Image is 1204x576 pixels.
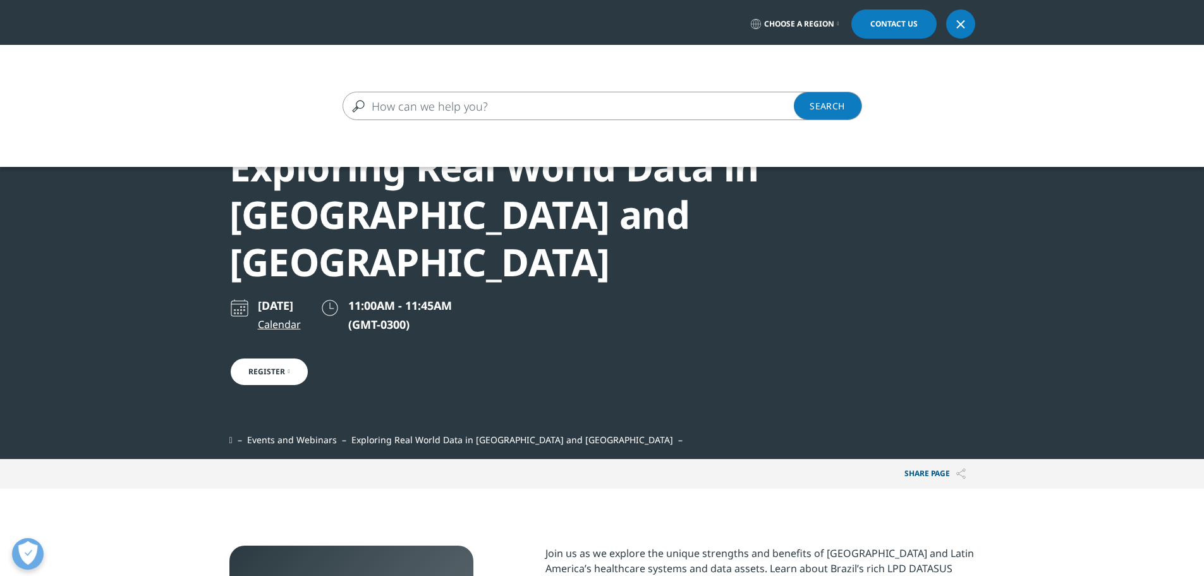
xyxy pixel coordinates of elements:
[12,538,44,570] button: Open Preferences
[343,92,825,120] input: Search
[851,9,937,39] a: Contact Us
[336,44,975,104] nav: Primary
[794,92,862,120] a: Search
[764,19,834,29] span: Choose a Region
[870,20,918,28] span: Contact Us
